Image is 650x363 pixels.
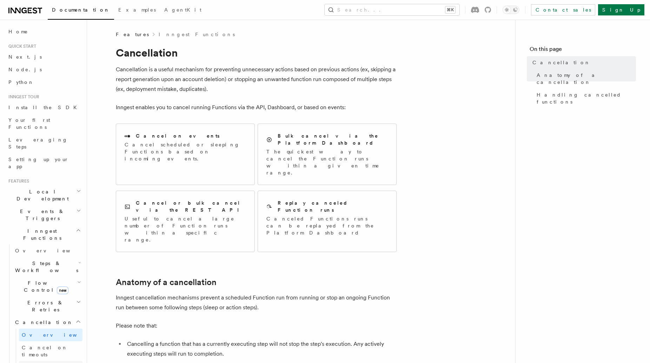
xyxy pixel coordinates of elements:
[52,7,110,13] span: Documentation
[12,299,76,313] span: Errors & Retries
[6,208,77,222] span: Events & Triggers
[8,79,34,85] span: Python
[6,94,39,100] span: Inngest tour
[532,59,590,66] span: Cancellation
[116,124,255,185] a: Cancel on eventsCancel scheduled or sleeping Functions based on incoming events.
[116,31,149,38] span: Features
[6,76,82,88] a: Python
[116,65,397,94] p: Cancellation is a useful mechanism for preventing unnecessary actions based on previous actions (...
[15,248,87,253] span: Overview
[6,25,82,38] a: Home
[6,225,82,244] button: Inngest Functions
[6,63,82,76] a: Node.js
[118,7,156,13] span: Examples
[6,153,82,173] a: Setting up your app
[6,185,82,205] button: Local Development
[125,215,246,243] p: Useful to cancel a large number of Function runs within a specific range.
[537,72,636,86] span: Anatomy of a cancellation
[57,286,68,294] span: new
[116,191,255,252] a: Cancel or bulk cancel via the REST APIUseful to cancel a large number of Function runs within a s...
[6,133,82,153] a: Leveraging Steps
[19,341,82,361] a: Cancel on timeouts
[22,345,68,357] span: Cancel on timeouts
[8,137,68,150] span: Leveraging Steps
[598,4,644,15] a: Sign Up
[6,51,82,63] a: Next.js
[530,56,636,69] a: Cancellation
[12,244,82,257] a: Overview
[164,7,201,13] span: AgentKit
[116,293,397,312] p: Inngest cancellation mechanisms prevent a scheduled Function run from running or stop an ongoing ...
[8,117,50,130] span: Your first Functions
[6,44,36,49] span: Quick start
[12,296,82,316] button: Errors & Retries
[258,191,397,252] a: Replay canceled Function runsCanceled Functions runs can be replayed from the Platform Dashboard
[114,2,160,19] a: Examples
[6,114,82,133] a: Your first Functions
[116,103,397,112] p: Inngest enables you to cancel running Functions via the API, Dashboard, or based on events:
[8,157,69,169] span: Setting up your app
[266,148,388,176] p: The quickest way to cancel the Function runs within a given time range.
[136,199,246,213] h2: Cancel or bulk cancel via the REST API
[19,329,82,341] a: Overview
[125,141,246,162] p: Cancel scheduled or sleeping Functions based on incoming events.
[48,2,114,20] a: Documentation
[12,277,82,296] button: Flow Controlnew
[125,339,397,359] li: Cancelling a function that has a currently executing step will not stop the step's execution. Any...
[6,205,82,225] button: Events & Triggers
[325,4,459,15] button: Search...⌘K
[534,88,636,108] a: Handling cancelled functions
[6,188,77,202] span: Local Development
[6,227,76,242] span: Inngest Functions
[12,279,77,293] span: Flow Control
[136,132,220,139] h2: Cancel on events
[534,69,636,88] a: Anatomy of a cancellation
[159,31,235,38] a: Inngest Functions
[278,132,388,146] h2: Bulk cancel via the Platform Dashboard
[537,91,636,105] span: Handling cancelled functions
[6,178,29,184] span: Features
[531,4,595,15] a: Contact sales
[445,6,455,13] kbd: ⌘K
[8,105,81,110] span: Install the SDK
[12,316,82,329] button: Cancellation
[12,257,82,277] button: Steps & Workflows
[12,319,73,326] span: Cancellation
[530,45,636,56] h4: On this page
[116,277,217,287] a: Anatomy of a cancellation
[116,321,397,331] p: Please note that:
[22,332,94,338] span: Overview
[160,2,206,19] a: AgentKit
[258,124,397,185] a: Bulk cancel via the Platform DashboardThe quickest way to cancel the Function runs within a given...
[116,46,397,59] h1: Cancellation
[278,199,388,213] h2: Replay canceled Function runs
[8,28,28,35] span: Home
[8,67,42,72] span: Node.js
[8,54,42,60] span: Next.js
[503,6,519,14] button: Toggle dark mode
[12,260,78,274] span: Steps & Workflows
[266,215,388,236] p: Canceled Functions runs can be replayed from the Platform Dashboard
[6,101,82,114] a: Install the SDK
